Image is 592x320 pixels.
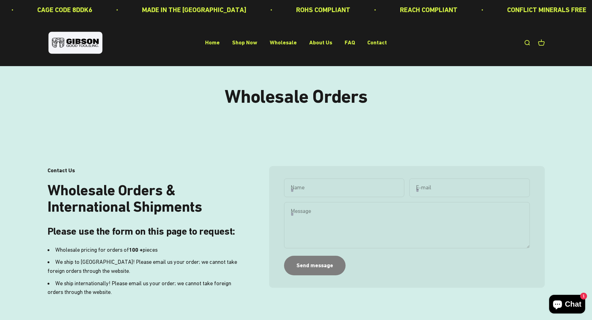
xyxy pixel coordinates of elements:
[48,258,244,276] li: We ship to [GEOGRAPHIC_DATA]! Please email us your order; we cannot take foreign orders through t...
[48,166,244,175] p: Contact Us
[296,261,333,270] div: Send message
[48,279,244,297] li: We ship internationally! Please email us your order; we cannot take foreign orders through the we...
[367,39,387,46] a: Contact
[270,39,297,46] a: Wholesale
[205,39,220,46] a: Home
[507,4,586,15] p: CONFLICT MINERALS FREE
[48,86,545,106] h1: Wholesale Orders
[129,246,143,253] strong: 100 +
[547,295,587,315] inbox-online-store-chat: Shopify online store chat
[232,39,257,46] a: Shop Now
[284,256,346,275] button: Send message
[345,39,355,46] a: FAQ
[142,4,246,15] p: MADE IN THE [GEOGRAPHIC_DATA]
[400,4,457,15] p: REACH COMPLIANT
[37,4,92,15] p: CAGE CODE 8DDK6
[296,4,350,15] p: ROHS COMPLIANT
[309,39,332,46] a: About Us
[48,182,244,215] h2: Wholesale Orders & International Shipments
[48,225,244,238] h4: Please use the form on this page to request:
[48,246,244,255] li: Wholesale pricing for orders of pieces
